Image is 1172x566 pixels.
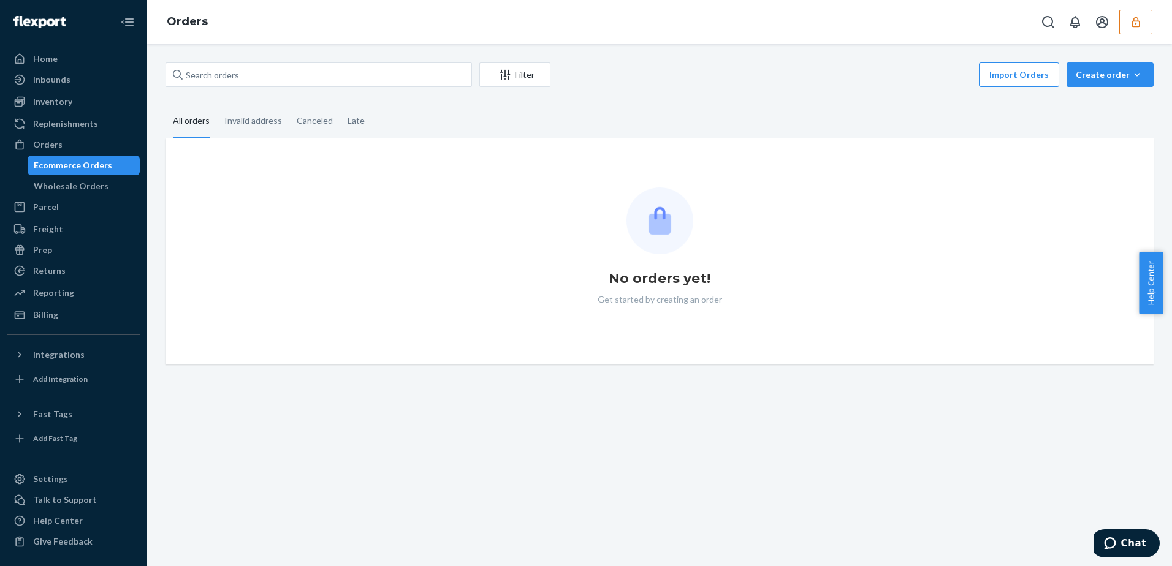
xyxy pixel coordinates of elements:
[7,219,140,239] a: Freight
[33,535,93,548] div: Give Feedback
[1036,10,1060,34] button: Open Search Box
[33,515,83,527] div: Help Center
[13,16,66,28] img: Flexport logo
[7,92,140,111] a: Inventory
[7,240,140,260] a: Prep
[34,180,108,192] div: Wholesale Orders
[7,429,140,448] a: Add Fast Tag
[33,473,68,485] div: Settings
[33,287,74,299] div: Reporting
[33,201,59,213] div: Parcel
[157,4,218,40] ol: breadcrumbs
[7,532,140,551] button: Give Feedback
[33,349,85,361] div: Integrations
[7,261,140,281] a: Returns
[7,469,140,489] a: Settings
[598,293,722,306] p: Get started by creating an order
[7,511,140,530] a: Help Center
[7,283,140,303] a: Reporting
[167,15,208,28] a: Orders
[33,433,77,443] div: Add Fast Tag
[33,96,72,108] div: Inventory
[33,74,70,86] div: Inbounds
[33,53,58,65] div: Home
[480,69,550,81] div: Filter
[33,374,88,384] div: Add Integration
[166,62,472,87] input: Search orders
[7,305,140,325] a: Billing
[7,135,140,154] a: Orders
[33,223,63,235] div: Freight
[348,105,365,137] div: Late
[33,138,63,151] div: Orders
[1063,10,1087,34] button: Open notifications
[7,369,140,389] a: Add Integration
[34,159,112,172] div: Ecommerce Orders
[626,187,693,254] img: Empty list
[224,105,282,137] div: Invalid address
[7,490,140,510] button: Talk to Support
[33,309,58,321] div: Billing
[609,269,710,289] h1: No orders yet!
[33,494,97,506] div: Talk to Support
[28,156,140,175] a: Ecommerce Orders
[33,118,98,130] div: Replenishments
[1094,529,1160,560] iframe: Opens a widget where you can chat to one of our agents
[7,70,140,89] a: Inbounds
[33,265,66,277] div: Returns
[7,114,140,134] a: Replenishments
[1139,252,1163,314] button: Help Center
[173,105,210,138] div: All orders
[1090,10,1114,34] button: Open account menu
[33,408,72,420] div: Fast Tags
[7,404,140,424] button: Fast Tags
[979,62,1059,87] button: Import Orders
[33,244,52,256] div: Prep
[7,345,140,364] button: Integrations
[7,49,140,69] a: Home
[28,176,140,196] a: Wholesale Orders
[115,10,140,34] button: Close Navigation
[1067,62,1154,87] button: Create order
[1076,69,1144,81] div: Create order
[7,197,140,217] a: Parcel
[479,62,550,87] button: Filter
[297,105,333,137] div: Canceled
